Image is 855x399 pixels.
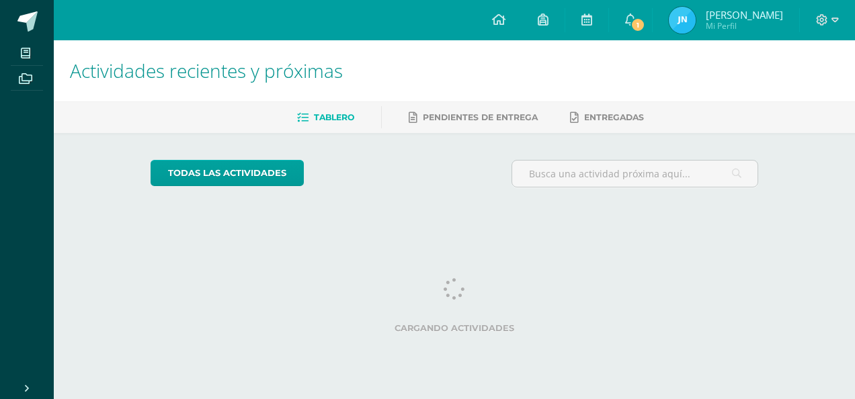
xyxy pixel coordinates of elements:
input: Busca una actividad próxima aquí... [512,161,758,187]
span: Entregadas [584,112,644,122]
a: Entregadas [570,107,644,128]
span: Pendientes de entrega [423,112,538,122]
span: Mi Perfil [706,20,783,32]
a: Tablero [297,107,354,128]
a: todas las Actividades [151,160,304,186]
a: Pendientes de entrega [409,107,538,128]
span: Tablero [314,112,354,122]
label: Cargando actividades [151,323,759,333]
span: [PERSON_NAME] [706,8,783,21]
img: 7d0dd7c4a114cbfa0d056ec45c251c57.png [669,7,696,34]
span: 1 [630,17,645,32]
span: Actividades recientes y próximas [70,58,343,83]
